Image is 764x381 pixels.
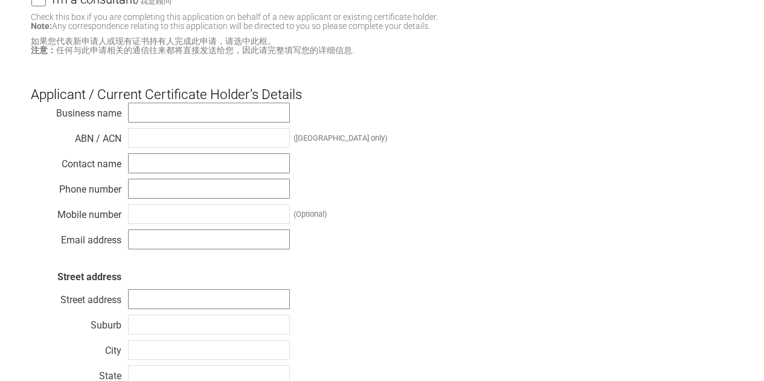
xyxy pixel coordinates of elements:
div: Suburb [31,316,121,328]
small: 如果您代表新申请人或现有证书持有人完成此申请，请选中此框。 任何与此申请相关的通信往来都将直接发送给您，因此请完整填写您的详细信息. [31,37,734,55]
strong: 注意： [31,45,56,55]
div: (Optional) [294,210,327,219]
div: State [31,367,121,379]
small: Check this box if you are completing this application on behalf of a new applicant or existing ce... [31,12,438,31]
div: ABN / ACN [31,130,121,142]
div: City [31,342,121,354]
div: Mobile number [31,206,121,218]
strong: Street address [57,271,121,283]
div: Phone number [31,181,121,193]
div: ([GEOGRAPHIC_DATA] only) [294,133,387,142]
strong: Note: [31,21,52,31]
div: Contact name [31,155,121,167]
div: Street address [31,291,121,303]
div: Business name [31,104,121,117]
div: Email address [31,231,121,243]
h3: Applicant / Current Certificate Holder’s Details [31,66,734,102]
